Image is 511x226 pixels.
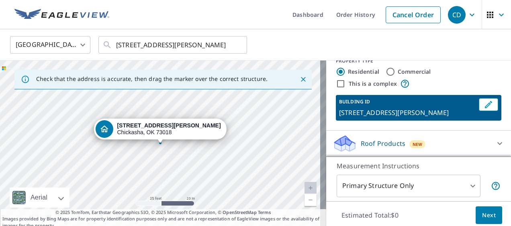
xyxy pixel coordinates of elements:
[10,34,90,56] div: [GEOGRAPHIC_DATA]
[413,141,423,147] span: New
[258,209,271,215] a: Terms
[333,134,505,153] div: Roof ProductsNew
[337,175,480,197] div: Primary Structure Only
[14,9,109,21] img: EV Logo
[398,68,431,76] label: Commercial
[36,75,268,83] p: Check that the address is accurate, then drag the marker over the correct structure.
[348,68,379,76] label: Residential
[448,6,466,24] div: CD
[335,206,405,224] p: Estimated Total: $0
[10,188,69,208] div: Aerial
[298,74,309,85] button: Close
[361,139,405,148] p: Roof Products
[339,98,370,105] p: BUILDING ID
[117,122,221,129] strong: [STREET_ADDRESS][PERSON_NAME]
[337,161,501,171] p: Measurement Instructions
[479,98,498,111] button: Edit building 1
[476,206,502,224] button: Next
[482,210,496,220] span: Next
[349,80,397,88] label: This is a complex
[339,108,476,117] p: [STREET_ADDRESS][PERSON_NAME]
[336,57,501,65] div: PROPERTY TYPE
[386,6,441,23] a: Cancel Order
[117,122,221,136] div: Chickasha, OK 73018
[116,34,231,56] input: Search by address or latitude-longitude
[223,209,256,215] a: OpenStreetMap
[305,182,317,194] a: Current Level 20, Zoom In Disabled
[28,188,50,208] div: Aerial
[491,181,501,191] span: Your report will include only the primary structure on the property. For example, a detached gara...
[55,209,271,216] span: © 2025 TomTom, Earthstar Geographics SIO, © 2025 Microsoft Corporation, ©
[94,119,226,143] div: Dropped pin, building 1, Residential property, 3028 Westbrook St Chickasha, OK 73018
[305,194,317,206] a: Current Level 20, Zoom Out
